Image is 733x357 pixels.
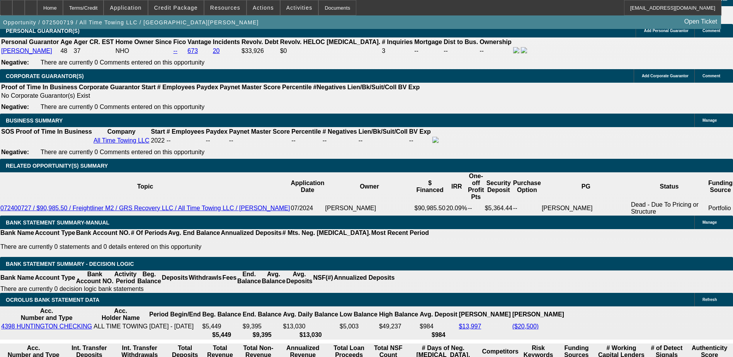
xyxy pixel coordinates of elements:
th: $9,395 [242,331,282,339]
img: facebook-icon.png [513,47,519,53]
th: Most Recent Period [371,229,429,237]
th: Proof of Time In Business [1,83,78,91]
b: Corporate Guarantor [79,84,140,90]
span: Opportunity / 072500719 / All Time Towing LLC / [GEOGRAPHIC_DATA][PERSON_NAME] [3,19,259,25]
b: Revolv. Debt [241,39,279,45]
th: Avg. Deposits [286,270,313,285]
th: Avg. Daily Balance [283,307,339,322]
b: Revolv. HELOC [MEDICAL_DATA]. [280,39,381,45]
th: Proof of Time In Business [15,128,92,136]
b: Start [141,84,155,90]
button: Actions [247,0,280,15]
th: Bank Account NO. [76,270,114,285]
th: SOS [1,128,15,136]
span: Credit Package [154,5,198,11]
td: -- [414,47,442,55]
button: Resources [204,0,246,15]
td: [PERSON_NAME] [541,201,631,216]
th: High Balance [379,307,418,322]
td: $33,926 [241,47,279,55]
a: All Time Towing LLC [94,137,150,144]
a: $13,997 [459,323,481,330]
th: IRR [446,172,468,201]
td: 20.09% [446,201,468,216]
th: Avg. End Balance [168,229,221,237]
td: -- [409,136,431,145]
a: 673 [187,48,198,54]
b: Lien/Bk/Suit/Coll [347,84,396,90]
span: Manage [702,220,717,224]
a: [PERSON_NAME] [1,48,52,54]
th: Purchase Option [513,172,541,201]
a: 20 [213,48,220,54]
b: Ager CR. EST [74,39,114,45]
td: -- [479,47,512,55]
td: $984 [419,323,457,330]
b: BV Exp [409,128,431,135]
b: Percentile [291,128,321,135]
span: Comment [702,74,720,78]
b: Negative: [1,59,29,66]
b: Percentile [282,84,311,90]
b: Home Owner Since [116,39,172,45]
span: Activities [286,5,313,11]
th: $5,449 [202,331,241,339]
span: RELATED OPPORTUNITY(S) SUMMARY [6,163,108,169]
th: Annualized Deposits [333,270,395,285]
span: Bank Statement Summary - Decision Logic [6,261,134,267]
b: #Negatives [313,84,346,90]
th: Withdrawls [188,270,222,285]
td: NHO [115,47,172,55]
span: Add Corporate Guarantor [642,74,689,78]
a: 072400727 / $90,985.50 / Freightliner M2 / GRS Recovery LLC / All Time Towing LLC / [PERSON_NAME] [0,205,290,211]
span: Manage [702,118,717,122]
td: $0 [280,47,381,55]
th: PG [541,172,631,201]
div: -- [291,137,321,144]
b: Personal Guarantor [1,39,59,45]
th: Security Deposit [485,172,513,201]
b: Ownership [480,39,512,45]
button: Application [104,0,147,15]
th: Low Balance [339,307,378,322]
th: End. Balance [237,270,261,285]
b: Paydex [206,128,228,135]
span: There are currently 0 Comments entered on this opportunity [41,104,204,110]
td: No Corporate Guarantor(s) Exist [1,92,423,100]
td: [DATE] - [DATE] [149,323,201,330]
span: BUSINESS SUMMARY [6,117,63,124]
span: BANK STATEMENT SUMMARY-MANUAL [6,219,109,226]
td: Portfolio [708,201,733,216]
b: Paynet Master Score [220,84,281,90]
a: Open Ticket [681,15,720,28]
span: Actions [253,5,274,11]
a: 4398 HUNTINGTON CHECKING [1,323,92,330]
span: Add Personal Guarantor [644,29,689,33]
th: [PERSON_NAME] [512,307,565,322]
th: Funding Source [708,172,733,201]
th: Avg. Deposit [419,307,457,322]
td: 07/2024 [290,201,325,216]
b: Start [151,128,165,135]
th: Activity Period [114,270,137,285]
th: Beg. Balance [137,270,161,285]
a: -- [173,48,177,54]
td: $90,985.50 [414,201,446,216]
b: # Employees [167,128,204,135]
img: linkedin-icon.png [521,47,527,53]
b: Lien/Bk/Suit/Coll [359,128,408,135]
th: One-off Profit Pts [468,172,485,201]
th: Deposits [162,270,189,285]
td: -- [468,201,485,216]
img: facebook-icon.png [432,137,439,143]
th: Acc. Holder Name [93,307,148,322]
th: End. Balance [242,307,282,322]
span: Refresh [702,297,717,302]
th: # Mts. Neg. [MEDICAL_DATA]. [282,229,371,237]
b: BV Exp [398,84,420,90]
td: 48 [60,47,72,55]
th: Beg. Balance [202,307,241,322]
b: Negative: [1,104,29,110]
th: $ Financed [414,172,446,201]
span: CORPORATE GUARANTOR(S) [6,73,84,79]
